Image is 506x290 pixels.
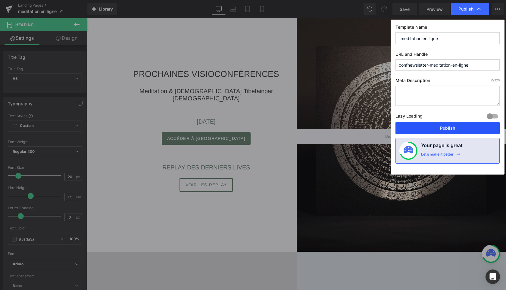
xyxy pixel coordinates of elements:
[458,6,473,12] span: Publish
[110,100,129,107] span: [DATE]
[395,52,500,59] label: URL and Handle
[395,78,500,86] label: Meta Description
[395,24,500,32] label: Template Name
[46,51,192,61] span: PROCHAINES VISIOCONFÉRENCES
[52,70,177,76] span: Méditation & [DEMOGRAPHIC_DATA] Tibétain
[395,112,423,122] label: Lazy Loading
[75,114,164,127] a: ACCÉDER À [GEOGRAPHIC_DATA]
[86,70,186,84] span: par [DEMOGRAPHIC_DATA]
[395,122,500,134] button: Publish
[486,270,500,284] div: Open Intercom Messenger
[75,146,163,153] span: REPLAY DES DERNIERS LIVES
[421,142,463,152] h4: Your page is great
[80,118,158,123] span: ACCÉDER À [GEOGRAPHIC_DATA]
[491,78,500,82] span: /320
[98,164,140,169] span: VOIR LES REPLAY
[421,152,454,160] div: Let’s make it better
[491,78,493,82] span: 0
[92,160,146,174] a: VOIR LES REPLAY
[404,146,413,156] img: onboarding-status.svg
